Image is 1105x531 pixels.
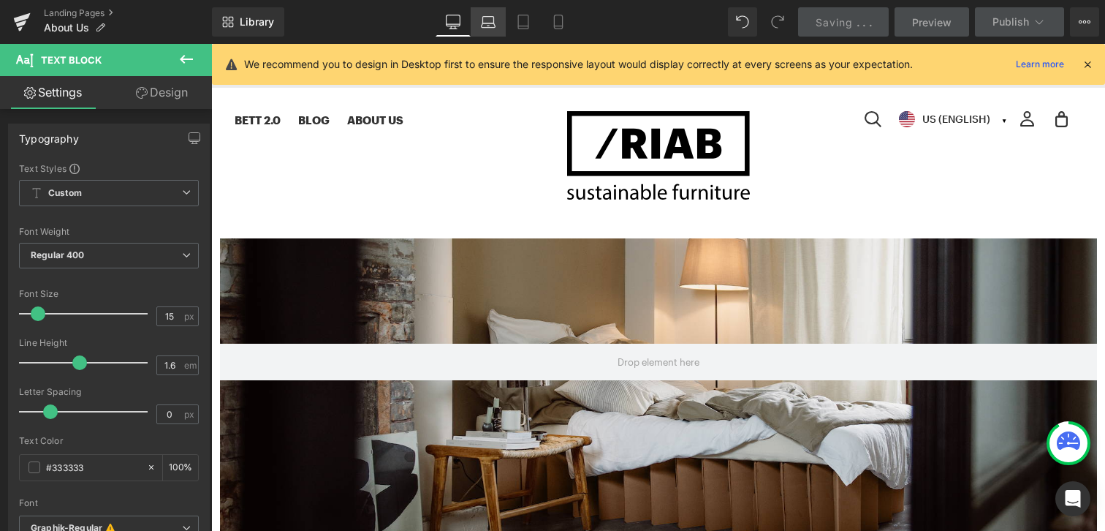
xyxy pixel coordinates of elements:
a: Learn more [1010,56,1070,73]
button: Redo [763,7,792,37]
div: Text Styles [19,162,199,174]
div: Open Intercom Messenger [1055,481,1090,516]
p: We recommend you to design in Desktop first to ensure the responsive layout would display correct... [244,56,913,72]
div: Font [19,498,199,508]
span: em [184,361,197,370]
button: More [1070,7,1099,37]
a: Tablet [506,7,541,37]
span: About Us [44,22,89,34]
input: Color [46,459,140,475]
a: Carbon Neutral Shipping [23,7,144,37]
a: Mobile [541,7,576,37]
div: Letter Spacing [19,387,199,397]
button: Publish [975,7,1064,37]
button: Undo [728,7,757,37]
a: Landing Pages [44,7,212,19]
span: . [857,16,859,29]
a: Preview [895,7,969,37]
a: New Library [212,7,284,37]
a: Support & Contact [778,7,870,37]
div: Text Color [19,436,199,446]
span: Saving [816,16,853,29]
span: Library [240,15,274,29]
a: Satisfaction Guarantee [278,7,394,37]
a: Reforestation Projects [527,7,644,37]
a: Desktop [436,7,471,37]
div: Font Size [19,289,199,299]
a: BETT 2.0 [23,67,69,86]
div: Typography [19,124,79,145]
img: user.svg [809,67,823,83]
div: Line Height [19,338,199,348]
span: px [184,410,197,419]
img: cart.svg [844,67,857,83]
a: BLOG [87,67,118,86]
a: Laptop [471,7,506,37]
span: Preview [912,15,952,30]
b: Custom [48,187,82,200]
span: Text Block [41,54,102,66]
div: Font Weight [19,227,199,237]
span: Publish [992,16,1029,28]
img: RIAB USA [356,67,539,156]
b: Regular 400 [31,249,85,260]
div: % [163,455,198,481]
span: px [184,312,197,321]
img: search.svg [653,67,670,83]
a: About Us [136,67,192,86]
a: Design [109,76,215,109]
